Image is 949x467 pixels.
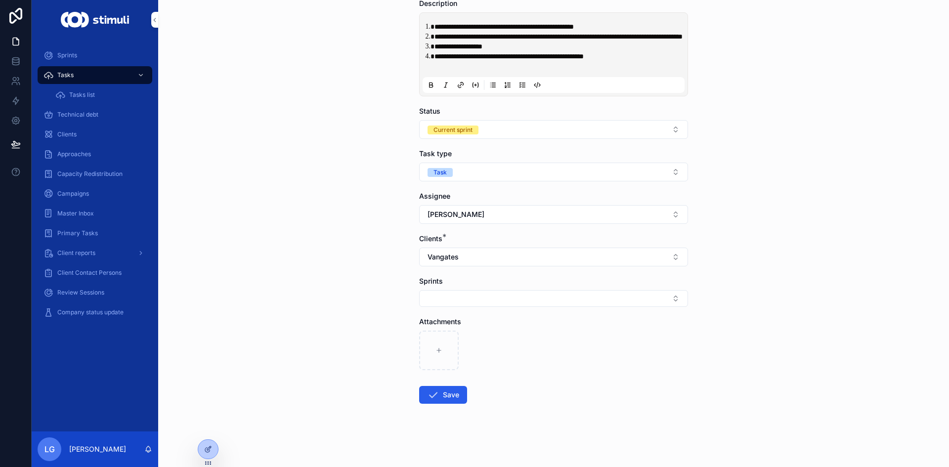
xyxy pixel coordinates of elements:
span: Approaches [57,150,91,158]
span: Tasks [57,71,74,79]
span: Assignee [419,192,450,200]
span: Vangates [428,252,459,262]
a: Review Sessions [38,284,152,301]
a: Tasks [38,66,152,84]
span: Primary Tasks [57,229,98,237]
span: Sprints [57,51,77,59]
span: Technical debt [57,111,98,119]
span: Campaigns [57,190,89,198]
span: Task type [419,149,452,158]
a: Campaigns [38,185,152,203]
button: Save [419,386,467,404]
img: App logo [61,12,129,28]
span: Client Contact Persons [57,269,122,277]
div: Current sprint [433,126,473,134]
a: Sprints [38,46,152,64]
span: LG [44,443,55,455]
span: Attachments [419,317,461,326]
span: Clients [57,130,77,138]
a: Tasks list [49,86,152,104]
span: Master Inbox [57,210,94,217]
span: Tasks list [69,91,95,99]
button: Select Button [419,120,688,139]
span: [PERSON_NAME] [428,210,484,219]
a: Primary Tasks [38,224,152,242]
span: Client reports [57,249,95,257]
a: Clients [38,126,152,143]
a: Master Inbox [38,205,152,222]
div: Task [433,168,447,177]
span: Sprints [419,277,443,285]
a: Client Contact Persons [38,264,152,282]
span: Clients [419,234,442,243]
button: Select Button [419,205,688,224]
span: Capacity Redistribution [57,170,123,178]
button: Select Button [419,290,688,307]
a: Technical debt [38,106,152,124]
a: Capacity Redistribution [38,165,152,183]
p: [PERSON_NAME] [69,444,126,454]
span: Review Sessions [57,289,104,297]
a: Client reports [38,244,152,262]
a: Company status update [38,303,152,321]
span: Company status update [57,308,124,316]
span: Status [419,107,440,115]
a: Approaches [38,145,152,163]
div: scrollable content [32,40,158,334]
button: Select Button [419,248,688,266]
button: Select Button [419,163,688,181]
